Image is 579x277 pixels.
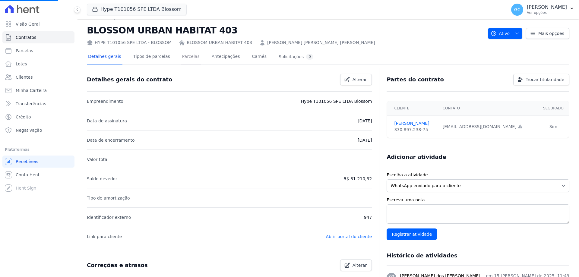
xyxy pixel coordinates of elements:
[513,74,569,85] a: Trocar titularidade
[87,39,172,46] div: HYPE T101056 SPE LTDA - BLOSSOM
[340,260,372,271] a: Alterar
[16,34,36,40] span: Contratos
[527,10,567,15] p: Ver opções
[514,8,520,12] span: GC
[16,127,42,133] span: Negativação
[87,76,172,83] h3: Detalhes gerais do contrato
[301,98,372,105] p: Hype T101056 SPE LTDA Blossom
[443,124,534,130] div: [EMAIL_ADDRESS][DOMAIN_NAME]
[538,101,569,115] th: Segurado
[2,169,74,181] a: Conta Hent
[2,31,74,43] a: Contratos
[279,54,313,60] div: Solicitações
[353,77,367,83] span: Alterar
[87,24,483,37] h2: BLOSSOM URBAN HABITAT 403
[2,124,74,136] a: Negativação
[251,49,268,65] a: Carnês
[527,4,567,10] p: [PERSON_NAME]
[2,111,74,123] a: Crédito
[353,262,367,268] span: Alterar
[538,115,569,138] td: Sim
[210,49,241,65] a: Antecipações
[16,48,33,54] span: Parcelas
[394,120,435,127] a: [PERSON_NAME]
[2,71,74,83] a: Clientes
[16,114,31,120] span: Crédito
[2,58,74,70] a: Lotes
[16,21,40,27] span: Visão Geral
[387,101,439,115] th: Cliente
[87,4,187,15] button: Hype T101056 SPE LTDA Blossom
[5,146,72,153] div: Plataformas
[343,175,372,182] p: R$ 81.210,32
[277,49,315,65] a: Solicitações0
[87,98,123,105] p: Empreendimento
[87,262,148,269] h3: Correções e atrasos
[387,197,569,203] label: Escreva uma nota
[87,194,130,202] p: Tipo de amortização
[181,49,201,65] a: Parcelas
[16,159,38,165] span: Recebíveis
[87,175,117,182] p: Saldo devedor
[326,234,372,239] a: Abrir portal do cliente
[506,1,579,18] button: GC [PERSON_NAME] Ver opções
[16,172,40,178] span: Conta Hent
[2,45,74,57] a: Parcelas
[387,228,437,240] input: Registrar atividade
[526,28,569,39] a: Mais opções
[16,101,46,107] span: Transferências
[364,214,372,221] p: 947
[16,61,27,67] span: Lotes
[387,153,446,161] h3: Adicionar atividade
[87,117,127,124] p: Data de assinatura
[267,39,375,46] a: [PERSON_NAME] [PERSON_NAME] [PERSON_NAME]
[439,101,538,115] th: Contato
[488,28,523,39] button: Ativo
[358,137,372,144] p: [DATE]
[340,74,372,85] a: Alterar
[2,18,74,30] a: Visão Geral
[2,84,74,96] a: Minha Carteira
[394,127,435,133] div: 330.897.238-75
[87,233,122,240] p: Link para cliente
[538,30,564,36] span: Mais opções
[16,74,33,80] span: Clientes
[358,117,372,124] p: [DATE]
[87,156,109,163] p: Valor total
[132,49,171,65] a: Tipos de parcelas
[187,39,252,46] a: BLOSSOM URBAN HABITAT 403
[2,98,74,110] a: Transferências
[2,156,74,168] a: Recebíveis
[387,252,457,259] h3: Histórico de atividades
[306,54,313,60] div: 0
[526,77,564,83] span: Trocar titularidade
[387,76,444,83] h3: Partes do contrato
[87,137,135,144] p: Data de encerramento
[491,28,510,39] span: Ativo
[87,214,131,221] p: Identificador externo
[387,172,569,178] label: Escolha a atividade
[87,49,122,65] a: Detalhes gerais
[16,87,47,93] span: Minha Carteira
